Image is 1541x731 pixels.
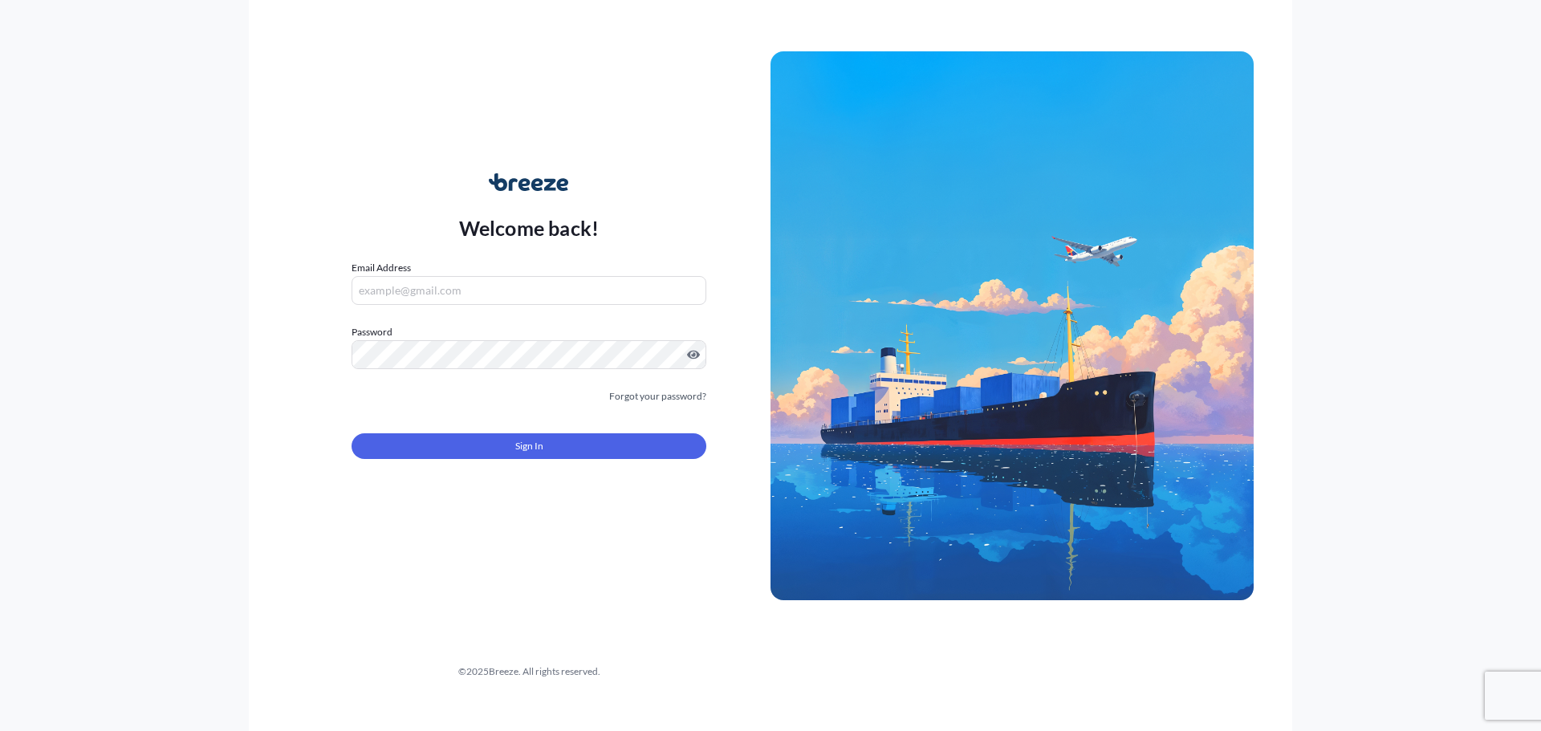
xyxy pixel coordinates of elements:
span: Sign In [515,438,543,454]
label: Email Address [352,260,411,276]
p: Welcome back! [459,215,600,241]
a: Forgot your password? [609,388,706,404]
button: Sign In [352,433,706,459]
div: © 2025 Breeze. All rights reserved. [287,664,770,680]
img: Ship illustration [770,51,1254,600]
button: Show password [687,348,700,361]
input: example@gmail.com [352,276,706,305]
label: Password [352,324,706,340]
